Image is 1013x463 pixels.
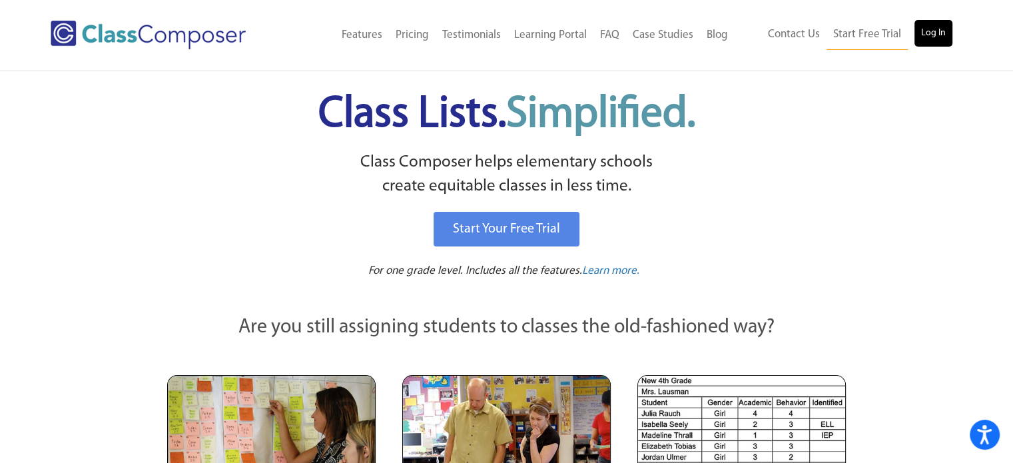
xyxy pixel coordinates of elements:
[165,151,848,199] p: Class Composer helps elementary schools create equitable classes in less time.
[436,21,507,50] a: Testimonials
[368,265,582,276] span: For one grade level. Includes all the features.
[507,21,593,50] a: Learning Portal
[288,21,734,50] nav: Header Menu
[335,21,389,50] a: Features
[582,265,639,276] span: Learn more.
[51,21,246,49] img: Class Composer
[434,212,579,246] a: Start Your Free Trial
[626,21,700,50] a: Case Studies
[453,223,560,236] span: Start Your Free Trial
[167,313,846,342] p: Are you still assigning students to classes the old-fashioned way?
[318,93,695,137] span: Class Lists.
[700,21,735,50] a: Blog
[827,20,908,50] a: Start Free Trial
[761,20,827,49] a: Contact Us
[914,20,952,47] a: Log In
[593,21,626,50] a: FAQ
[506,93,695,137] span: Simplified.
[735,20,952,50] nav: Header Menu
[389,21,436,50] a: Pricing
[582,263,639,280] a: Learn more.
